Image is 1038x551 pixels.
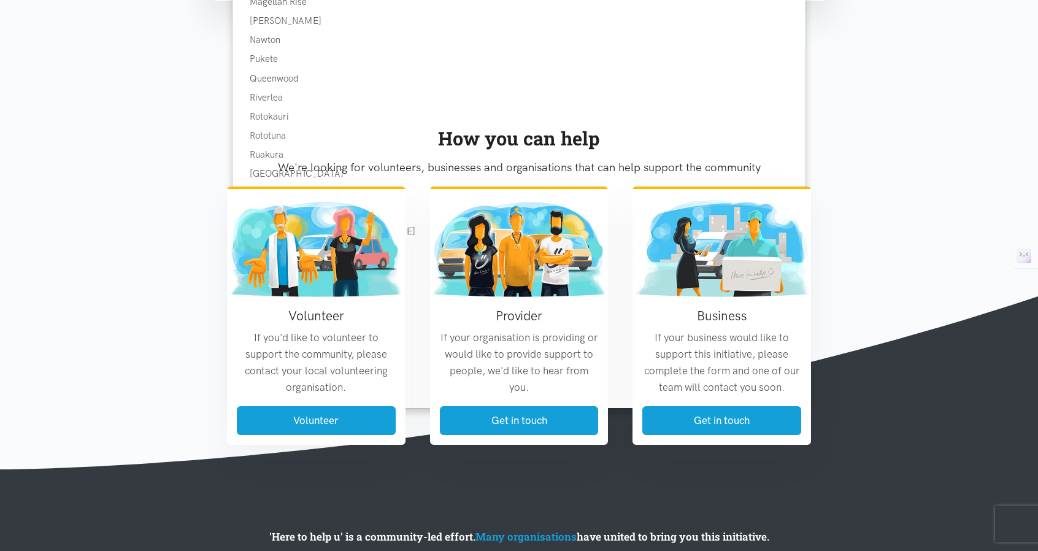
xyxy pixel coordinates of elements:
p: If you'd like to volunteer to support the community, please contact your local volunteering organ... [237,329,396,396]
a: Many organisations [475,530,577,544]
p: If your organisation is providing or would like to provide support to people, we'd like to hear f... [440,329,599,396]
h3: Business [642,307,801,325]
a: Volunteer [237,406,396,435]
a: Get in touch [440,406,599,435]
div: Nawton [233,33,805,47]
div: Riverlea [233,90,805,105]
h3: Provider [440,307,599,325]
p: We're looking for volunteers, businesses and organisations that can help support the community [227,158,811,177]
a: Get in touch [642,406,801,435]
h3: Volunteer [237,307,396,325]
div: Queenwood [233,71,805,86]
div: [PERSON_NAME] [233,13,805,28]
div: Pukete [233,52,805,66]
p: If your business would like to support this initiative, please complete the form and one of our t... [642,329,801,396]
p: 'Here to help u' is a community-led effort. have united to bring you this initiative. [185,528,853,545]
div: How you can help [227,123,811,153]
